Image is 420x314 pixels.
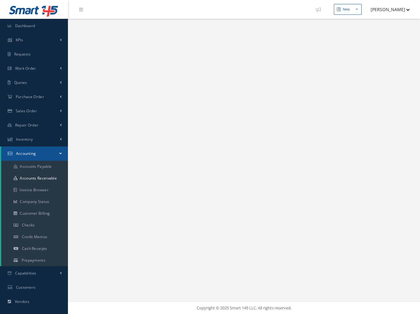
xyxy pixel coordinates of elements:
a: Cash Receipts [1,243,68,254]
span: Vendors [15,299,30,304]
button: [PERSON_NAME] [365,3,410,15]
a: Accounts Payable [1,161,68,172]
a: Customer Billing [1,208,68,219]
button: New [334,4,362,15]
span: Sales Order [16,108,37,114]
span: Quotes [14,80,27,85]
span: Credit Memos [22,234,48,239]
span: Requests [14,52,31,57]
span: Repair Order [15,122,39,128]
div: New [343,7,350,12]
span: Accounting [16,151,36,156]
a: Checks [1,219,68,231]
span: Capabilities [15,271,36,276]
a: Credit Memos [1,231,68,243]
span: Cash Receipts [22,246,47,251]
span: KPIs [16,37,23,43]
span: Purchase Order [16,94,44,99]
a: Prepayments [1,254,68,266]
div: Copyright © 2025 Smart 145 LLC. All rights reserved. [74,305,414,311]
a: Company Status [1,196,68,208]
a: Accounts Receivable [1,172,68,184]
span: Customers [16,285,36,290]
span: Work Order [15,66,36,71]
span: Inventory [16,137,33,142]
span: Prepayments [22,258,45,263]
a: Accounting [1,147,68,161]
a: Invoice Browser [1,184,68,196]
span: Dashboard [15,23,35,28]
span: Checks [22,222,35,228]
